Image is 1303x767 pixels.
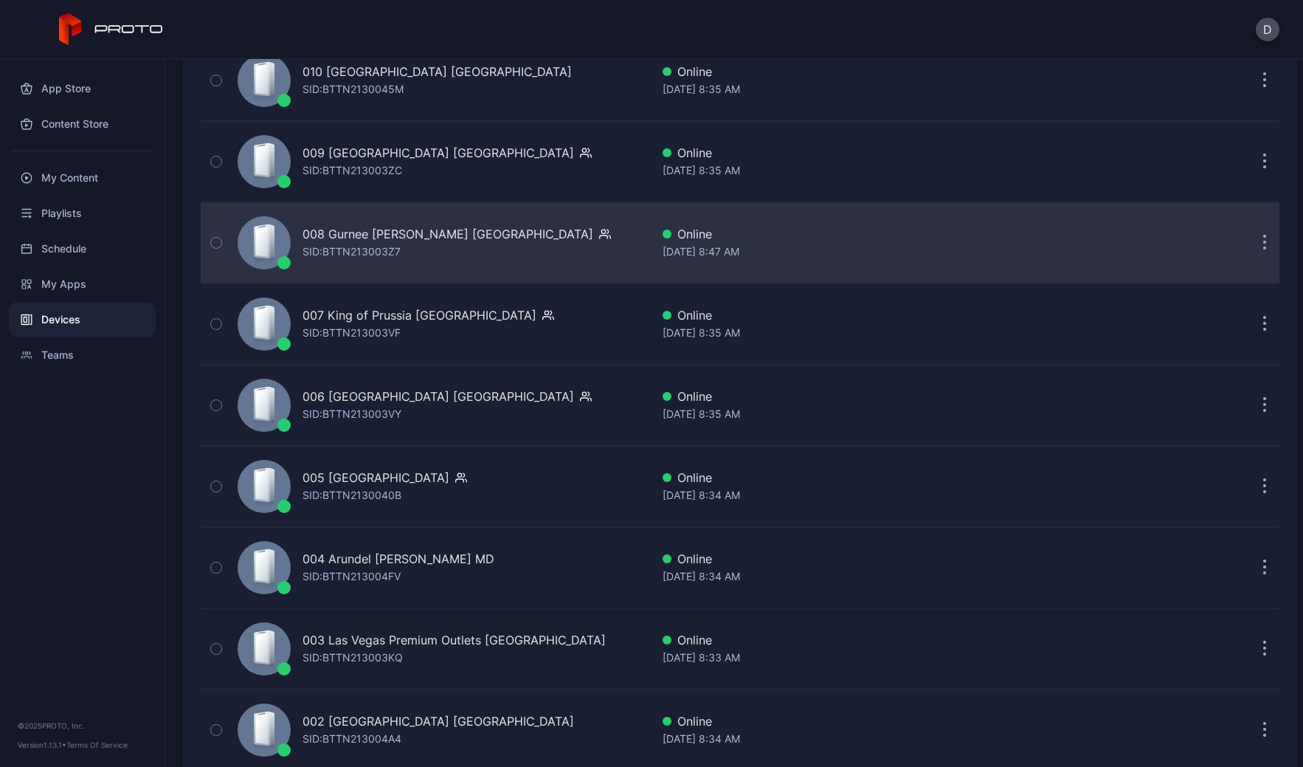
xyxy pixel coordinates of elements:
[663,63,1093,80] div: Online
[9,160,156,196] a: My Content
[9,71,156,106] a: App Store
[663,486,1093,504] div: [DATE] 8:34 AM
[1256,18,1279,41] button: D
[663,388,1093,405] div: Online
[303,324,401,342] div: SID: BTTN213003VF
[663,730,1093,748] div: [DATE] 8:34 AM
[663,80,1093,98] div: [DATE] 8:35 AM
[303,568,401,585] div: SID: BTTN213004FV
[663,649,1093,667] div: [DATE] 8:33 AM
[663,469,1093,486] div: Online
[303,550,494,568] div: 004 Arundel [PERSON_NAME] MD
[663,306,1093,324] div: Online
[303,243,401,261] div: SID: BTTN213003Z7
[303,712,574,730] div: 002 [GEOGRAPHIC_DATA] [GEOGRAPHIC_DATA]
[18,720,147,732] div: © 2025 PROTO, Inc.
[303,144,574,162] div: 009 [GEOGRAPHIC_DATA] [GEOGRAPHIC_DATA]
[303,631,606,649] div: 003 Las Vegas Premium Outlets [GEOGRAPHIC_DATA]
[303,63,572,80] div: 010 [GEOGRAPHIC_DATA] [GEOGRAPHIC_DATA]
[9,231,156,266] a: Schedule
[663,162,1093,179] div: [DATE] 8:35 AM
[303,469,449,486] div: 005 [GEOGRAPHIC_DATA]
[303,162,402,179] div: SID: BTTN213003ZC
[9,196,156,231] a: Playlists
[663,405,1093,423] div: [DATE] 8:35 AM
[663,225,1093,243] div: Online
[663,243,1093,261] div: [DATE] 8:47 AM
[9,266,156,302] a: My Apps
[663,144,1093,162] div: Online
[18,740,66,749] span: Version 1.13.1 •
[9,106,156,142] a: Content Store
[663,324,1093,342] div: [DATE] 8:35 AM
[9,337,156,373] a: Teams
[303,730,401,748] div: SID: BTTN213004A4
[303,405,401,423] div: SID: BTTN213003VY
[303,225,593,243] div: 008 Gurnee [PERSON_NAME] [GEOGRAPHIC_DATA]
[303,388,574,405] div: 006 [GEOGRAPHIC_DATA] [GEOGRAPHIC_DATA]
[663,568,1093,585] div: [DATE] 8:34 AM
[303,486,401,504] div: SID: BTTN2130040B
[663,712,1093,730] div: Online
[9,302,156,337] a: Devices
[303,306,536,324] div: 007 King of Prussia [GEOGRAPHIC_DATA]
[663,631,1093,649] div: Online
[663,550,1093,568] div: Online
[303,649,403,667] div: SID: BTTN213003KQ
[303,80,404,98] div: SID: BTTN2130045M
[66,740,128,749] a: Terms Of Service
